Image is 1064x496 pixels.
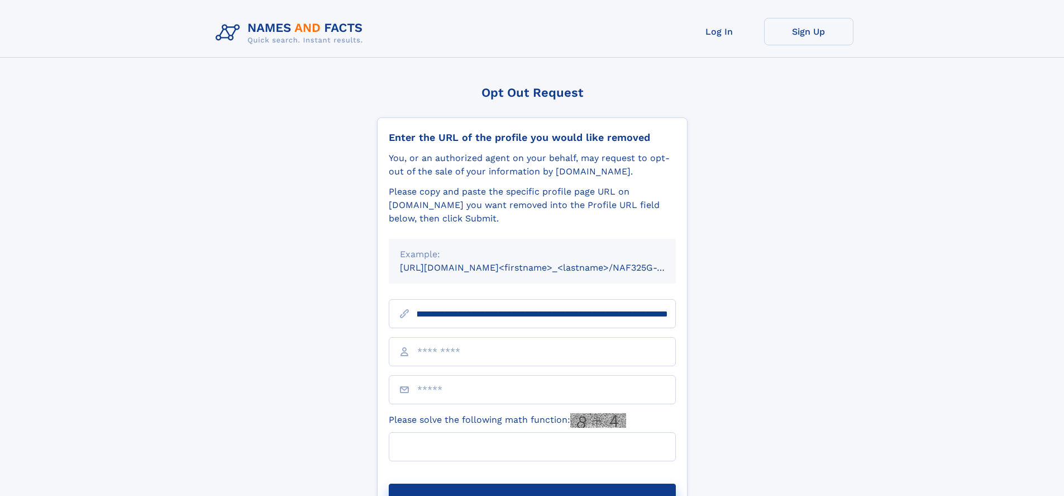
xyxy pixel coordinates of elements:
[389,413,626,428] label: Please solve the following math function:
[211,18,372,48] img: Logo Names and Facts
[764,18,853,45] a: Sign Up
[389,152,676,178] div: You, or an authorized agent on your behalf, may request to opt-out of the sale of your informatio...
[400,248,665,261] div: Example:
[675,18,764,45] a: Log In
[377,86,688,100] div: Opt Out Request
[400,262,697,273] small: [URL][DOMAIN_NAME]<firstname>_<lastname>/NAF325G-xxxxxxxx
[389,185,676,225] div: Please copy and paste the specific profile page URL on [DOMAIN_NAME] you want removed into the Pr...
[389,131,676,144] div: Enter the URL of the profile you would like removed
